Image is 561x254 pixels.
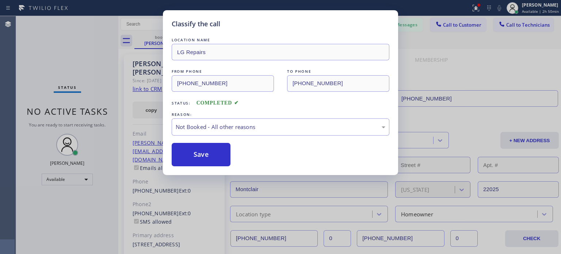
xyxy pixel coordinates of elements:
h5: Classify the call [172,19,220,29]
div: TO PHONE [287,68,389,75]
div: LOCATION NAME [172,36,389,44]
div: Not Booked - All other reasons [176,123,385,131]
input: To phone [287,75,389,92]
div: FROM PHONE [172,68,274,75]
div: REASON: [172,111,389,118]
span: Status: [172,101,191,106]
span: COMPLETED [196,100,239,106]
input: From phone [172,75,274,92]
button: Save [172,143,230,166]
